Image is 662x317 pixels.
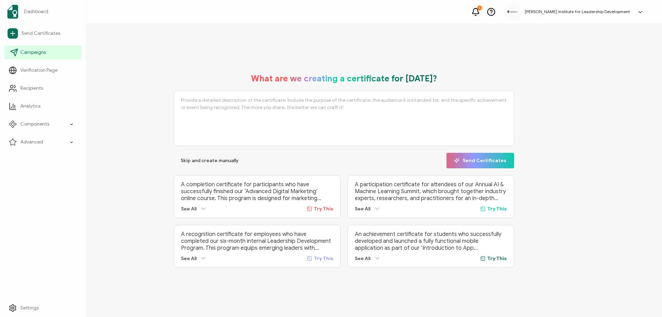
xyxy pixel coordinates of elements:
[355,231,507,251] p: An achievement certificate for students who successfully developed and launched a fully functiona...
[20,139,43,146] span: Advanced
[181,206,197,212] span: See All
[525,9,630,14] h5: [PERSON_NAME] Institute for Leadership Development
[314,206,333,212] span: Try This
[4,99,81,113] a: Analytics
[20,121,49,128] span: Components
[454,158,506,163] span: Send Certificates
[4,63,81,77] a: Verification Page
[508,11,518,13] img: 50242d11-6285-47da-addb-352dcdb0990e.png
[355,181,507,202] p: A participation certificate for attendees of our Annual AI & Machine Learning Summit, which broug...
[181,181,333,202] p: A completion certificate for participants who have successfully finished our ‘Advanced Digital Ma...
[181,256,197,261] span: See All
[4,2,81,21] a: Dashboard
[4,81,81,95] a: Recipients
[4,46,81,59] a: Campaigns
[251,73,437,84] h1: What are we creating a certificate for [DATE]?
[21,30,60,37] span: Send Certificates
[181,231,333,251] p: A recognition certificate for employees who have completed our six-month internal Leadership Deve...
[477,6,482,10] div: 1
[24,8,48,15] span: Dashboard
[4,301,81,315] a: Settings
[20,103,40,110] span: Analytics
[628,284,662,317] iframe: Chat Widget
[7,5,18,19] img: sertifier-logomark-colored.svg
[20,67,58,74] span: Verification Page
[355,256,370,261] span: See All
[20,85,43,92] span: Recipients
[181,158,239,163] span: Skip and create manually
[447,153,514,168] button: Send Certificates
[487,206,507,212] span: Try This
[174,153,245,168] button: Skip and create manually
[355,206,370,212] span: See All
[314,256,333,261] span: Try This
[4,26,81,41] a: Send Certificates
[20,305,39,311] span: Settings
[20,49,46,56] span: Campaigns
[487,256,507,261] span: Try This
